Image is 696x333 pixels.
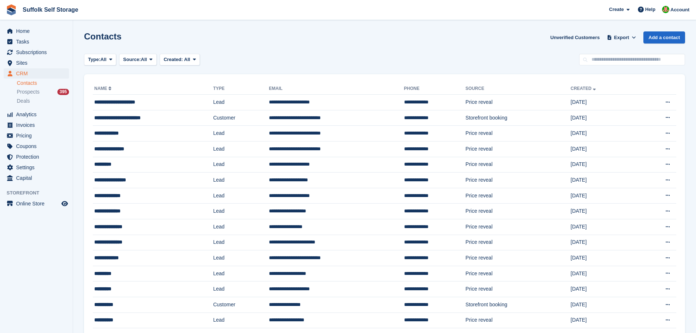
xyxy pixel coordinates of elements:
span: All [141,56,147,63]
span: Home [16,26,60,36]
span: Pricing [16,130,60,141]
td: Lead [213,281,269,297]
td: Price reveal [465,281,571,297]
a: menu [4,130,69,141]
button: Type: All [84,54,116,66]
h1: Contacts [84,31,122,41]
img: David Caucutt [662,6,669,13]
td: [DATE] [571,266,638,281]
td: Lead [213,204,269,219]
th: Source [465,83,571,95]
td: [DATE] [571,297,638,313]
a: Prospects 395 [17,88,69,96]
button: Created: All [160,54,200,66]
a: menu [4,109,69,120]
th: Type [213,83,269,95]
a: menu [4,120,69,130]
td: Storefront booking [465,297,571,313]
td: Price reveal [465,204,571,219]
span: Help [645,6,655,13]
span: Type: [88,56,100,63]
td: Price reveal [465,95,571,110]
a: menu [4,162,69,173]
a: Contacts [17,80,69,87]
span: Capital [16,173,60,183]
a: menu [4,152,69,162]
a: menu [4,141,69,151]
td: Price reveal [465,266,571,281]
span: CRM [16,68,60,79]
span: Deals [17,98,30,105]
td: Price reveal [465,219,571,235]
a: Created [571,86,597,91]
td: Lead [213,313,269,328]
td: [DATE] [571,141,638,157]
td: Lead [213,266,269,281]
span: Analytics [16,109,60,120]
a: menu [4,37,69,47]
td: Lead [213,95,269,110]
a: Preview store [60,199,69,208]
span: Export [614,34,629,41]
span: Source: [123,56,141,63]
td: Price reveal [465,188,571,204]
a: menu [4,68,69,79]
td: [DATE] [571,313,638,328]
img: stora-icon-8386f47178a22dfd0bd8f6a31ec36ba5ce8667c1dd55bd0f319d3a0aa187defe.svg [6,4,17,15]
span: Create [609,6,624,13]
td: Price reveal [465,126,571,141]
th: Email [269,83,404,95]
td: [DATE] [571,110,638,126]
span: Account [670,6,689,14]
a: Deals [17,97,69,105]
td: Lead [213,173,269,188]
td: Price reveal [465,235,571,250]
span: Subscriptions [16,47,60,57]
td: [DATE] [571,235,638,250]
td: [DATE] [571,157,638,173]
a: Add a contact [643,31,685,43]
div: 395 [57,89,69,95]
td: Lead [213,250,269,266]
td: Price reveal [465,250,571,266]
span: Coupons [16,141,60,151]
a: menu [4,198,69,209]
td: Lead [213,235,269,250]
td: Price reveal [465,157,571,173]
a: Suffolk Self Storage [20,4,81,16]
button: Source: All [119,54,157,66]
a: menu [4,58,69,68]
td: Lead [213,126,269,141]
span: Protection [16,152,60,162]
td: [DATE] [571,204,638,219]
a: Unverified Customers [547,31,602,43]
button: Export [605,31,638,43]
span: Online Store [16,198,60,209]
td: [DATE] [571,250,638,266]
span: Created: [164,57,183,62]
td: Storefront booking [465,110,571,126]
td: Customer [213,297,269,313]
a: menu [4,26,69,36]
td: Lead [213,219,269,235]
span: Tasks [16,37,60,47]
a: Name [94,86,113,91]
td: Lead [213,188,269,204]
span: Sites [16,58,60,68]
td: Price reveal [465,173,571,188]
td: [DATE] [571,95,638,110]
td: [DATE] [571,188,638,204]
span: Prospects [17,88,39,95]
td: [DATE] [571,219,638,235]
td: Price reveal [465,313,571,328]
span: Settings [16,162,60,173]
th: Phone [404,83,465,95]
span: Storefront [7,189,73,197]
td: Lead [213,141,269,157]
td: Price reveal [465,141,571,157]
span: All [184,57,190,62]
a: menu [4,173,69,183]
span: All [100,56,107,63]
td: [DATE] [571,281,638,297]
td: [DATE] [571,126,638,141]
